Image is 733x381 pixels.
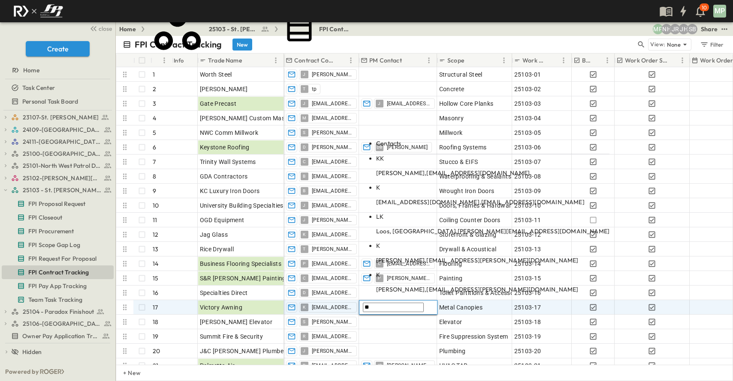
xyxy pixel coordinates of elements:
p: 7 [153,158,156,166]
div: Sterling Barnett (sterling@fpibuilders.com) [687,24,697,34]
p: 11 [153,216,157,224]
span: Victory Awning [200,303,243,312]
span: 24109-St. Teresa of Calcutta Parish Hall [23,125,101,134]
span: [EMAIL_ADDRESS][DOMAIN_NAME] [312,115,353,122]
a: FPI Pay App Tracking [2,280,112,292]
span: J [303,103,305,104]
button: Filter [697,39,726,51]
span: [PERSON_NAME] [200,85,248,93]
span: [PERSON_NAME] Custom Masonry [200,114,298,122]
span: 24111-[GEOGRAPHIC_DATA] [23,137,101,146]
p: View: [650,40,665,49]
button: Sort [336,56,346,65]
span: Business Flooring Specialists [200,259,282,268]
button: New [232,39,252,51]
span: Keystone Roofing [200,143,250,152]
span: Rice Drywall [200,245,234,253]
span: FPI Closeout [28,213,62,222]
div: 24109-St. Teresa of Calcutta Parish Halltest [2,123,114,137]
span: LK [376,213,383,220]
span: [PERSON_NAME][EMAIL_ADDRESS][PERSON_NAME][DOMAIN_NAME] [312,217,353,223]
p: 8 [153,172,156,181]
div: Personal Task Boardtest [2,95,114,108]
span: [PERSON_NAME][EMAIL_ADDRESS][DOMAIN_NAME] [312,246,353,253]
button: Create [26,41,90,57]
a: 25100-Vanguard Prep School [11,148,112,160]
span: 25102-Christ The Redeemer Anglican Church [23,174,101,182]
p: FPI Contract Tracking [135,39,222,51]
div: Filter [700,40,724,49]
div: 23107-St. [PERSON_NAME]test [2,110,114,124]
span: K [303,234,305,235]
span: [EMAIL_ADDRESS][DOMAIN_NAME] [312,260,353,267]
p: Contacts [376,139,609,148]
div: 25104 - Paradox Finishouttest [2,305,114,318]
span: Concrete [439,85,465,93]
div: FPI Contract Trackingtest [2,265,114,279]
div: 25103 - St. [PERSON_NAME] Phase 2test [2,183,114,197]
span: [EMAIL_ADDRESS][DOMAIN_NAME] [312,289,353,296]
span: FPI Procurement [28,227,74,235]
p: 20 [153,347,160,355]
p: Work Order Sent [625,56,669,65]
span: [EMAIL_ADDRESS][PERSON_NAME][DOMAIN_NAME] [426,286,578,293]
button: Sort [466,56,475,65]
span: 25103-02 [514,85,541,93]
p: None [667,40,681,49]
div: Info [172,54,198,67]
button: Menu [602,55,612,65]
span: 25103-20 [514,347,541,355]
a: 25106-St. Andrews Parking Lot [11,318,112,330]
span: B [303,176,305,176]
button: close [86,22,114,34]
span: Hollow Core Planks [439,99,494,108]
span: 25103-18 [514,318,541,326]
p: [PERSON_NAME], [376,285,609,294]
span: 25103-05 [514,128,541,137]
span: 25103 - St. [PERSON_NAME] Phase 2 [209,25,257,33]
span: 25103-03 [514,99,541,108]
span: Personal Task Board [22,97,78,106]
div: Owner Pay Application Trackingtest [2,329,114,343]
span: 23107-St. [PERSON_NAME] [23,113,99,122]
span: [EMAIL_ADDRESS][DOMAIN_NAME] [312,188,353,194]
span: Gate Precast [200,99,237,108]
span: [EMAIL_ADDRESS][DOMAIN_NAME] [312,275,353,282]
button: Sort [244,56,253,65]
span: Task Center [22,83,55,92]
span: University Building Specialties [200,201,284,210]
a: 24111-[GEOGRAPHIC_DATA] [11,136,112,148]
span: OGD Equipment [200,216,244,224]
span: [PERSON_NAME][EMAIL_ADDRESS][DOMAIN_NAME] [458,227,609,235]
div: Share [701,25,718,33]
span: FPI Pay App Tracking [28,282,87,290]
span: Palmetto Air [200,361,235,370]
span: R [303,336,305,336]
span: [EMAIL_ADDRESS][DOMAIN_NAME] [312,362,353,369]
span: S&R [PERSON_NAME] Painting [200,274,286,283]
button: Menu [424,55,434,65]
a: 24109-St. Teresa of Calcutta Parish Hall [11,124,112,136]
span: 25103-04 [514,114,541,122]
span: [EMAIL_ADDRESS][PERSON_NAME][DOMAIN_NAME] [426,256,578,264]
span: 25101-North West Patrol Division [23,161,101,170]
div: Info [174,48,184,72]
button: Sort [595,56,605,65]
p: 2 [153,85,156,93]
a: FPI Contract Tracking [2,266,112,278]
p: [PERSON_NAME], [376,169,609,177]
span: [PERSON_NAME][EMAIL_ADDRESS][DOMAIN_NAME] [312,129,353,136]
span: FPI Request For Proposal [28,254,97,263]
span: Masonry [439,114,464,122]
p: + New [123,369,128,377]
nav: breadcrumbs [119,1,355,57]
div: FPI Closeouttest [2,211,114,224]
a: 25103 - St. [PERSON_NAME] Phase 2 [150,1,270,57]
